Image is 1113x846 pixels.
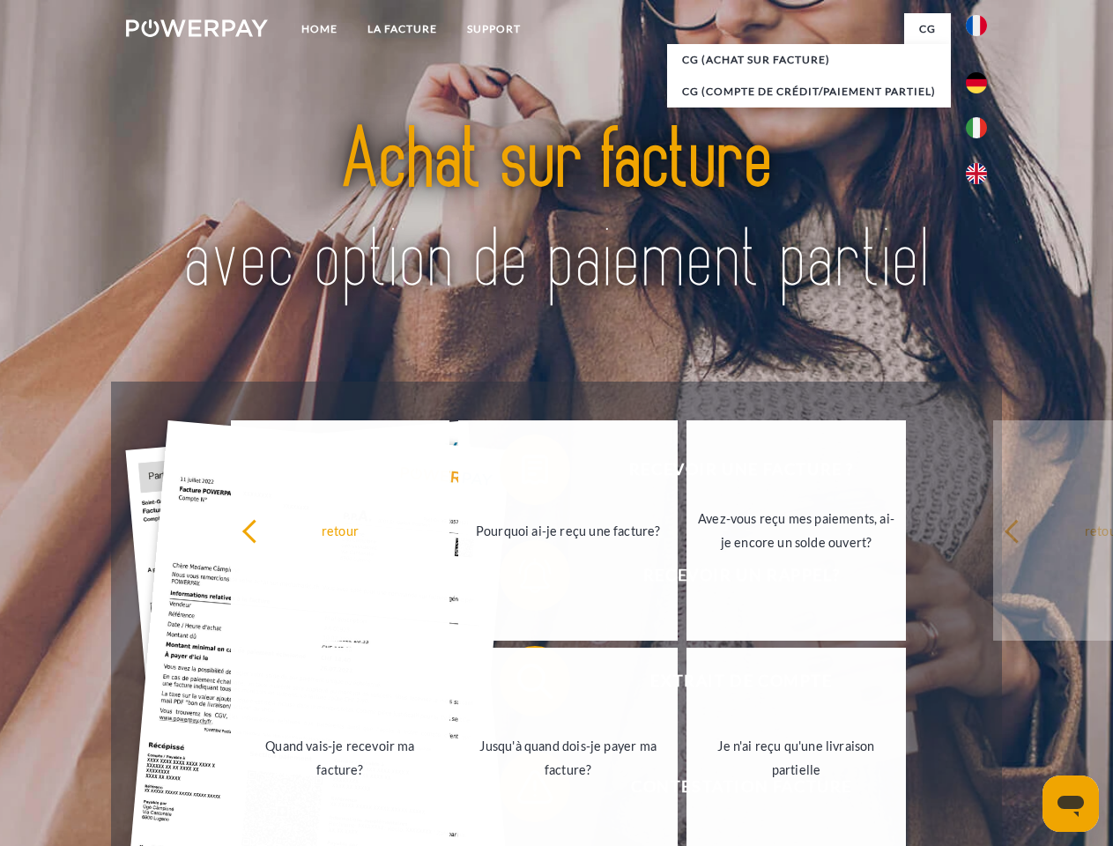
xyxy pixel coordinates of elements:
div: Jusqu'à quand dois-je payer ma facture? [469,734,667,782]
div: Pourquoi ai-je reçu une facture? [469,518,667,542]
div: Avez-vous reçu mes paiements, ai-je encore un solde ouvert? [697,507,895,554]
img: fr [966,15,987,36]
img: de [966,72,987,93]
div: Je n'ai reçu qu'une livraison partielle [697,734,895,782]
img: it [966,117,987,138]
a: LA FACTURE [352,13,452,45]
iframe: Bouton de lancement de la fenêtre de messagerie [1043,775,1099,832]
a: Avez-vous reçu mes paiements, ai-je encore un solde ouvert? [686,420,906,641]
img: title-powerpay_fr.svg [168,85,945,338]
img: logo-powerpay-white.svg [126,19,268,37]
img: en [966,163,987,184]
div: retour [241,518,440,542]
a: Home [286,13,352,45]
a: CG [904,13,951,45]
div: Quand vais-je recevoir ma facture? [241,734,440,782]
a: CG (achat sur facture) [667,44,951,76]
a: CG (Compte de crédit/paiement partiel) [667,76,951,108]
a: Support [452,13,536,45]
